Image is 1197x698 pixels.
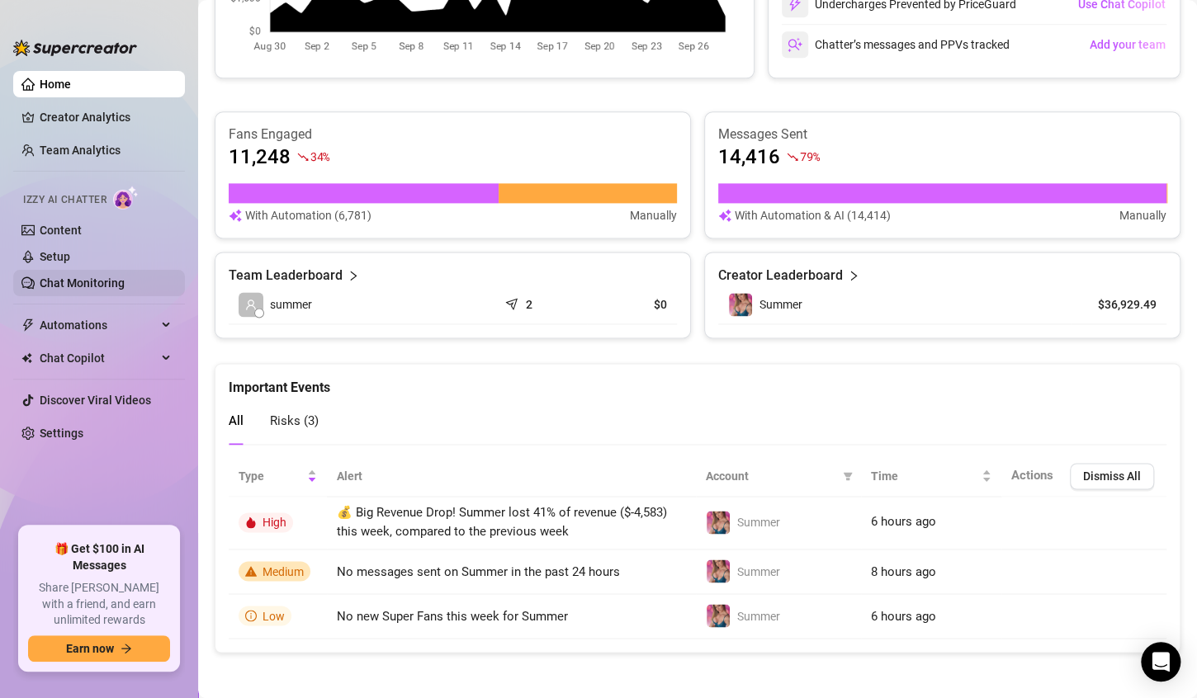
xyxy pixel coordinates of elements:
[1011,468,1053,483] span: Actions
[630,206,677,224] article: Manually
[1083,469,1141,483] span: Dismiss All
[718,144,780,170] article: 14,416
[245,565,257,577] span: warning
[40,250,70,263] a: Setup
[1081,296,1157,313] article: $36,929.49
[40,78,71,91] a: Home
[759,298,802,311] span: Summer
[40,276,125,290] a: Chat Monitoring
[229,144,291,170] article: 11,248
[245,516,257,528] span: fire
[40,104,172,130] a: Creator Analytics
[706,467,836,485] span: Account
[13,40,137,56] img: logo-BBDzfeDw.svg
[229,266,343,285] article: Team Leaderboard
[310,149,329,164] span: 34 %
[788,37,802,52] img: svg%3e
[229,206,242,224] img: svg%3e
[263,609,285,622] span: Low
[245,206,371,224] article: With Automation (6,781)
[871,467,978,485] span: Time
[239,467,304,485] span: Type
[40,345,157,371] span: Chat Copilot
[66,642,114,655] span: Earn now
[840,464,856,488] span: filter
[782,31,1010,58] div: Chatter’s messages and PPVs tracked
[263,516,286,529] span: High
[526,296,532,313] article: 2
[270,295,312,314] span: summer
[1141,642,1180,681] div: Open Intercom Messenger
[800,149,819,164] span: 79 %
[40,427,83,440] a: Settings
[28,635,170,662] button: Earn nowarrow-right
[348,266,359,285] span: right
[735,206,891,224] article: With Automation & AI (14,414)
[270,413,319,428] span: Risks ( 3 )
[337,564,620,578] span: No messages sent on Summer in the past 24 hours
[245,610,257,621] span: info-circle
[40,394,151,407] a: Discover Viral Videos
[843,471,853,481] span: filter
[337,505,667,540] span: 💰 Big Revenue Drop! Summer lost 41% of revenue ($-4,583) this week, compared to the previous week
[121,643,132,654] span: arrow-right
[729,293,752,316] img: Summer
[245,299,257,310] span: user
[1089,31,1166,58] button: Add your team
[718,266,843,285] article: Creator Leaderboard
[40,312,157,338] span: Automations
[1119,206,1166,224] article: Manually
[21,318,35,332] span: thunderbolt
[861,456,1001,497] th: Time
[229,125,677,144] article: Fans Engaged
[229,364,1166,398] div: Important Events
[28,580,170,629] span: Share [PERSON_NAME] with a friend, and earn unlimited rewards
[505,294,522,310] span: send
[718,125,1166,144] article: Messages Sent
[21,352,32,364] img: Chat Copilot
[1090,38,1166,51] span: Add your team
[263,564,304,578] span: Medium
[737,609,780,622] span: Summer
[40,224,82,237] a: Content
[597,296,667,313] article: $0
[229,413,244,428] span: All
[737,564,780,578] span: Summer
[848,266,859,285] span: right
[871,608,936,623] span: 6 hours ago
[113,186,139,210] img: AI Chatter
[229,456,327,497] th: Type
[707,604,730,627] img: Summer
[297,151,309,163] span: fall
[787,151,798,163] span: fall
[40,144,121,157] a: Team Analytics
[707,559,730,582] img: Summer
[28,541,170,573] span: 🎁 Get $100 in AI Messages
[23,192,106,208] span: Izzy AI Chatter
[327,456,696,497] th: Alert
[871,514,936,529] span: 6 hours ago
[337,608,568,623] span: No new Super Fans this week for Summer
[707,511,730,534] img: Summer
[871,564,936,578] span: 8 hours ago
[718,206,731,224] img: svg%3e
[737,516,780,529] span: Summer
[1070,463,1154,489] button: Dismiss All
